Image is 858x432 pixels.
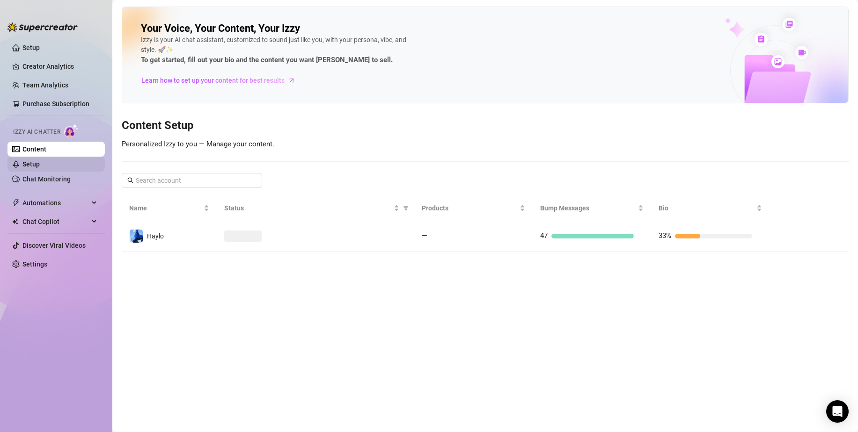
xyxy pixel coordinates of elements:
div: Izzy is your AI chat assistant, customized to sound just like you, with your persona, vibe, and s... [141,35,422,66]
th: Name [122,195,217,221]
th: Status [217,195,414,221]
a: Settings [22,260,47,268]
span: Products [422,203,518,213]
img: AI Chatter [64,124,79,137]
input: Search account [136,175,249,186]
span: Name [129,203,202,213]
span: filter [403,205,409,211]
h3: Content Setup [122,118,849,133]
span: Automations [22,195,89,210]
a: Content [22,145,46,153]
span: search [127,177,134,184]
th: Products [414,195,533,221]
th: Bio [651,195,770,221]
span: — [422,231,427,240]
div: Open Intercom Messenger [826,400,849,423]
a: Setup [22,160,40,168]
span: Haylo [147,232,164,240]
a: Team Analytics [22,81,68,89]
span: Status [224,203,392,213]
span: Chat Copilot [22,214,89,229]
span: Personalized Izzy to you — Manage your content. [122,140,274,148]
a: Discover Viral Videos [22,242,86,249]
span: Bio [659,203,755,213]
span: 47 [540,231,548,240]
span: filter [401,201,411,215]
a: Creator Analytics [22,59,97,74]
th: Bump Messages [533,195,651,221]
a: Chat Monitoring [22,175,71,183]
img: Haylo [130,230,143,243]
h2: Your Voice, Your Content, Your Izzy [141,22,300,35]
a: Purchase Subscription [22,96,97,111]
a: Setup [22,44,40,51]
span: Learn how to set up your content for best results [141,75,285,86]
img: ai-chatter-content-library-cLFOSyPT.png [703,7,848,103]
span: arrow-right [287,76,296,85]
span: Izzy AI Chatter [13,128,60,137]
strong: To get started, fill out your bio and the content you want [PERSON_NAME] to sell. [141,56,393,64]
span: Bump Messages [540,203,636,213]
img: logo-BBDzfeDw.svg [7,22,78,32]
a: Learn how to set up your content for best results [141,73,302,88]
span: 33% [659,231,671,240]
img: Chat Copilot [12,218,18,225]
span: thunderbolt [12,199,20,207]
